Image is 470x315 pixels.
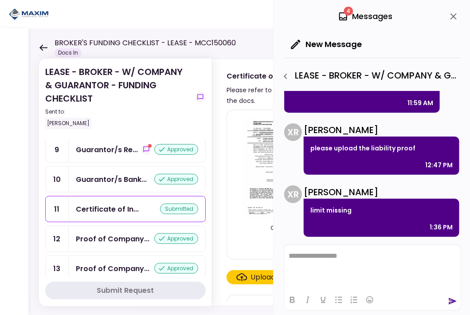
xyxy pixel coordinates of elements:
div: Guarantor/s References [76,144,138,155]
button: Bold [285,294,300,306]
div: Messages [338,10,392,23]
a: 11Certificate of Insurancesubmitted [45,196,206,222]
div: Docs In [55,48,82,57]
button: send [448,297,457,306]
div: X R [284,185,302,203]
span: Click here to upload the required document [227,270,315,284]
div: Sent to: [45,108,192,116]
div: Proof of Company Ownership [76,233,149,244]
button: New Message [284,33,369,56]
div: 9 [46,137,69,162]
div: [PERSON_NAME] [45,118,91,129]
button: Numbered list [347,294,362,306]
div: 13 [46,256,69,281]
div: approved [154,144,198,155]
button: show-messages [195,92,206,102]
button: Emojis [362,294,377,306]
div: Please refer to the INSURANCE INSTRUCTIONS provided with the docs. [227,85,410,106]
div: 12:47 PM [425,160,453,170]
div: X R [284,123,302,141]
div: Submit Request [97,285,154,296]
a: 13Proof of Company FEINapproved [45,256,206,282]
a: 9Guarantor/s Referencesshow-messagesapproved [45,137,206,163]
div: [PERSON_NAME] [304,185,459,199]
p: please upload the liability proof [310,143,453,154]
button: Underline [316,294,331,306]
div: 1:36 PM [430,222,453,232]
a: 12Proof of Company Ownershipapproved [45,226,206,252]
span: 4 [344,7,353,16]
div: 11:59 AM [407,98,433,108]
div: 10 [46,167,69,192]
button: Bullet list [331,294,346,306]
img: Partner icon [9,8,49,21]
iframe: Rich Text Area [285,245,461,289]
div: Certificate of Insurance [76,204,139,215]
div: 11 [46,197,69,222]
div: Guarantor/s Bank Statements [76,174,147,185]
div: LEASE - BROKER - W/ COMPANY & GUARANTOR - FUNDING CHECKLIST [45,65,192,129]
div: submitted [160,204,198,214]
div: approved [154,233,198,244]
div: COI3.pdf [236,224,329,232]
div: LEASE - BROKER - W/ COMPANY & GUARANTOR - FUNDING CHECKLIST - Certificate of Insurance [278,69,461,84]
h1: BROKER'S FUNDING CHECKLIST - LEASE - MCC150060 [55,38,236,48]
button: Submit Request [45,282,206,299]
a: 10Guarantor/s Bank Statementsapproved [45,166,206,193]
div: Proof of Company FEIN [76,263,149,274]
div: approved [154,263,198,274]
div: Certificate of Insurance [227,71,410,82]
p: limit missing [310,205,453,216]
button: Italic [300,294,315,306]
div: Upload New File [251,272,306,283]
div: 12 [46,226,69,252]
div: [PERSON_NAME] [304,123,459,137]
div: approved [154,174,198,185]
button: show-messages [141,144,152,155]
button: close [446,9,461,24]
